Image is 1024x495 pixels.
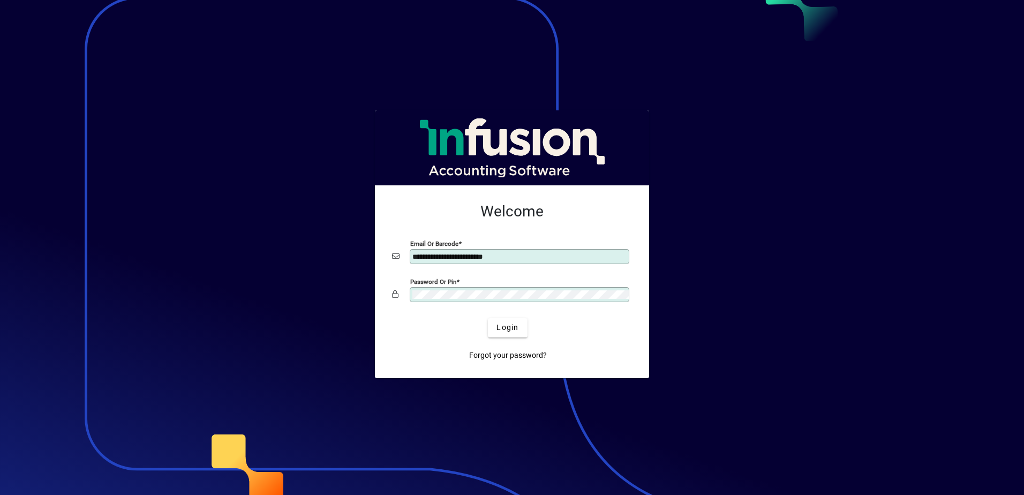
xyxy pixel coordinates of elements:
[496,322,518,333] span: Login
[392,202,632,221] h2: Welcome
[488,318,527,337] button: Login
[410,239,458,247] mat-label: Email or Barcode
[469,350,547,361] span: Forgot your password?
[465,346,551,365] a: Forgot your password?
[410,277,456,285] mat-label: Password or Pin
